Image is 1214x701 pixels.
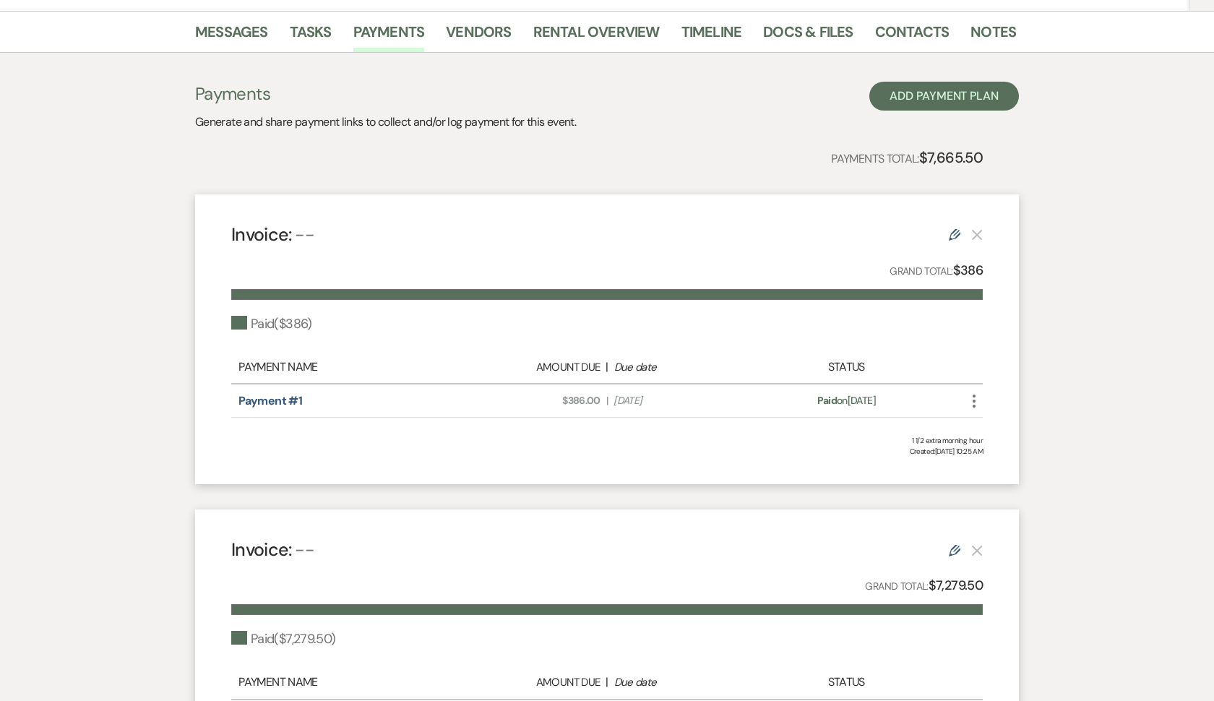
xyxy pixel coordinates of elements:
h4: Invoice: [231,537,314,562]
div: Status [754,674,939,691]
span: [DATE] [614,393,746,408]
a: Messages [195,20,268,52]
p: Generate and share payment links to collect and/or log payment for this event. [195,113,576,132]
p: Grand Total: [865,575,983,596]
button: This payment plan cannot be deleted because it contains links that have been paid through Weven’s... [971,544,983,556]
div: Status [754,358,939,376]
div: on [DATE] [754,393,939,408]
p: Grand Total: [890,260,983,281]
span: | [606,393,608,408]
h4: Invoice: [231,222,314,247]
div: | [460,674,754,691]
div: Paid ( $386 ) [231,314,312,334]
strong: $7,665.50 [919,148,983,167]
p: Payments Total: [831,146,983,169]
a: Contacts [875,20,950,52]
a: Timeline [681,20,742,52]
strong: $386 [953,262,983,279]
a: Tasks [290,20,332,52]
a: Payment #1 [238,393,302,408]
div: Paid ( $7,279.50 ) [231,629,335,649]
span: -- [295,538,314,562]
a: Vendors [446,20,511,52]
strong: $7,279.50 [929,577,983,594]
div: 1 1/2 extra morning hour [231,435,983,446]
a: Docs & Files [763,20,853,52]
div: Payment Name [238,674,460,691]
button: This payment plan cannot be deleted because it contains links that have been paid through Weven’s... [971,228,983,241]
span: -- [295,223,314,246]
div: Due date [614,674,747,691]
a: Payments [353,20,425,52]
div: Payment Name [238,358,460,376]
span: $386.00 [468,393,600,408]
span: Paid [817,394,837,407]
div: Due date [614,359,747,376]
h3: Payments [195,82,576,106]
div: Amount Due [467,359,600,376]
div: | [460,358,754,376]
button: Add Payment Plan [869,82,1019,111]
div: Amount Due [467,674,600,691]
a: Notes [970,20,1016,52]
span: Created: [DATE] 10:25 AM [231,446,983,457]
a: Rental Overview [533,20,660,52]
